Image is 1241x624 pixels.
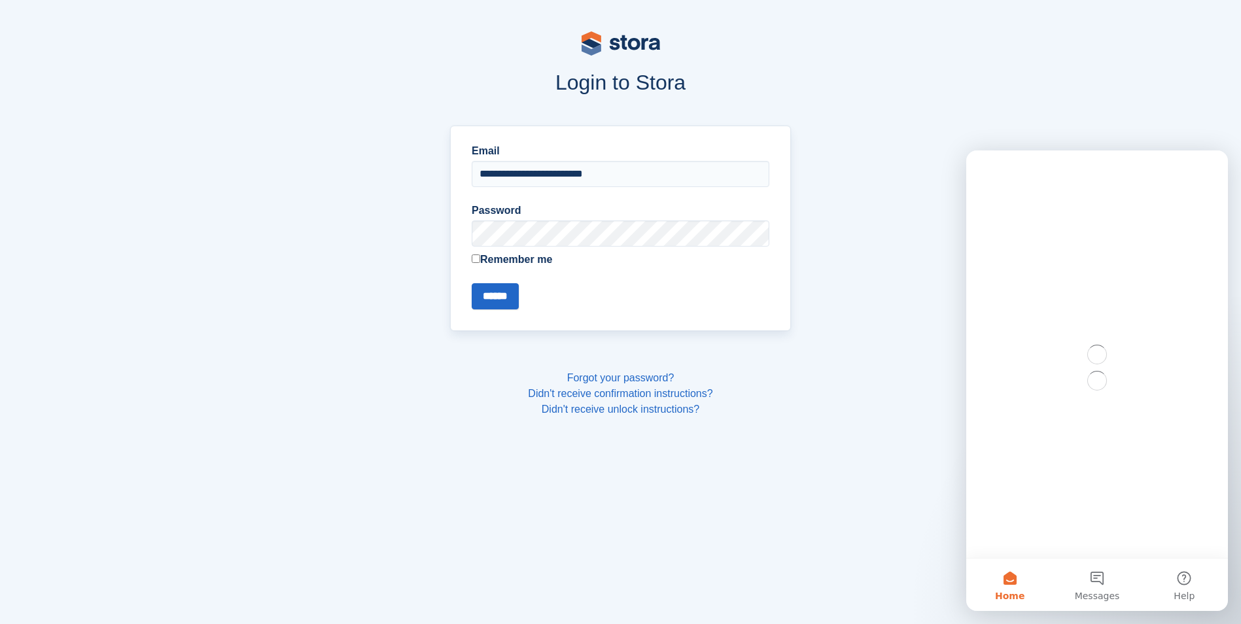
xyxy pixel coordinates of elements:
label: Password [472,203,769,218]
h1: Login to Stora [201,71,1041,94]
a: Forgot your password? [567,372,674,383]
a: Didn't receive confirmation instructions? [528,388,712,399]
img: stora-logo-53a41332b3708ae10de48c4981b4e9114cc0af31d8433b30ea865607fb682f29.svg [582,31,660,56]
a: Didn't receive unlock instructions? [542,404,699,415]
label: Email [472,143,769,159]
iframe: Intercom live chat [966,150,1228,611]
label: Remember me [472,252,769,268]
input: Remember me [472,254,480,263]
